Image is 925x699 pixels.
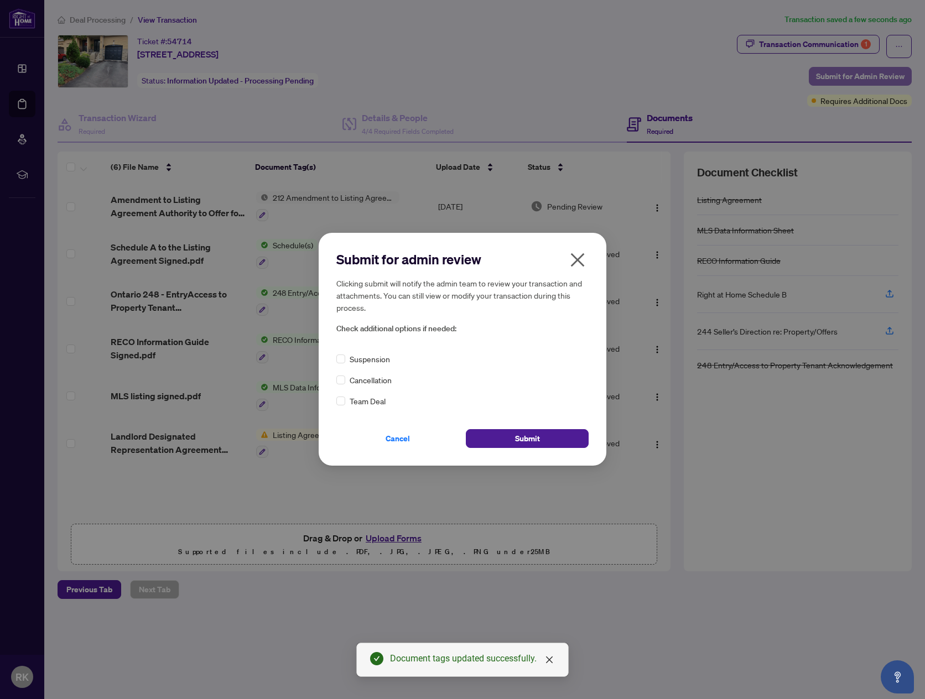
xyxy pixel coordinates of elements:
[386,430,410,448] span: Cancel
[336,430,459,448] button: Cancel
[466,430,589,448] button: Submit
[881,660,914,693] button: Open asap
[543,654,555,666] a: Close
[370,652,383,665] span: check-circle
[350,353,390,366] span: Suspension
[350,374,392,387] span: Cancellation
[336,251,589,268] h2: Submit for admin review
[569,251,586,269] span: close
[515,430,540,448] span: Submit
[336,322,589,335] span: Check additional options if needed:
[390,652,555,665] div: Document tags updated successfully.
[545,655,554,664] span: close
[336,277,589,314] h5: Clicking submit will notify the admin team to review your transaction and attachments. You can st...
[350,395,386,408] span: Team Deal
